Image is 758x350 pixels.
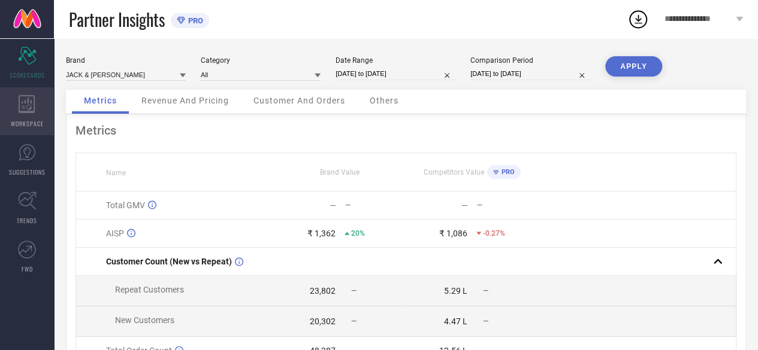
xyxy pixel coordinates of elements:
[201,56,321,65] div: Category
[424,168,484,176] span: Competitors Value
[106,169,126,177] span: Name
[106,229,124,238] span: AISP
[345,201,406,209] div: —
[106,200,145,210] span: Total GMV
[310,286,336,296] div: 23,802
[461,200,468,210] div: —
[76,123,736,138] div: Metrics
[470,56,590,65] div: Comparison Period
[483,287,488,295] span: —
[444,316,467,326] div: 4.47 L
[69,7,165,32] span: Partner Insights
[605,56,662,77] button: APPLY
[483,229,505,238] span: -0.27%
[66,56,186,65] div: Brand
[351,317,357,325] span: —
[307,229,336,238] div: ₹ 1,362
[627,8,649,30] div: Open download list
[115,285,184,294] span: Repeat Customers
[11,119,44,128] span: WORKSPACE
[253,96,345,105] span: Customer And Orders
[351,229,365,238] span: 20%
[336,68,455,80] input: Select date range
[439,229,467,238] div: ₹ 1,086
[9,168,46,176] span: SUGGESTIONS
[115,315,174,325] span: New Customers
[483,317,488,325] span: —
[17,216,37,225] span: TRENDS
[444,286,467,296] div: 5.29 L
[10,71,45,80] span: SCORECARDS
[330,200,336,210] div: —
[106,257,232,266] span: Customer Count (New vs Repeat)
[477,201,537,209] div: —
[320,168,360,176] span: Brand Value
[84,96,117,105] span: Metrics
[499,168,515,176] span: PRO
[351,287,357,295] span: —
[310,316,336,326] div: 20,302
[470,68,590,80] input: Select comparison period
[185,16,203,25] span: PRO
[336,56,455,65] div: Date Range
[22,264,33,273] span: FWD
[370,96,398,105] span: Others
[141,96,229,105] span: Revenue And Pricing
